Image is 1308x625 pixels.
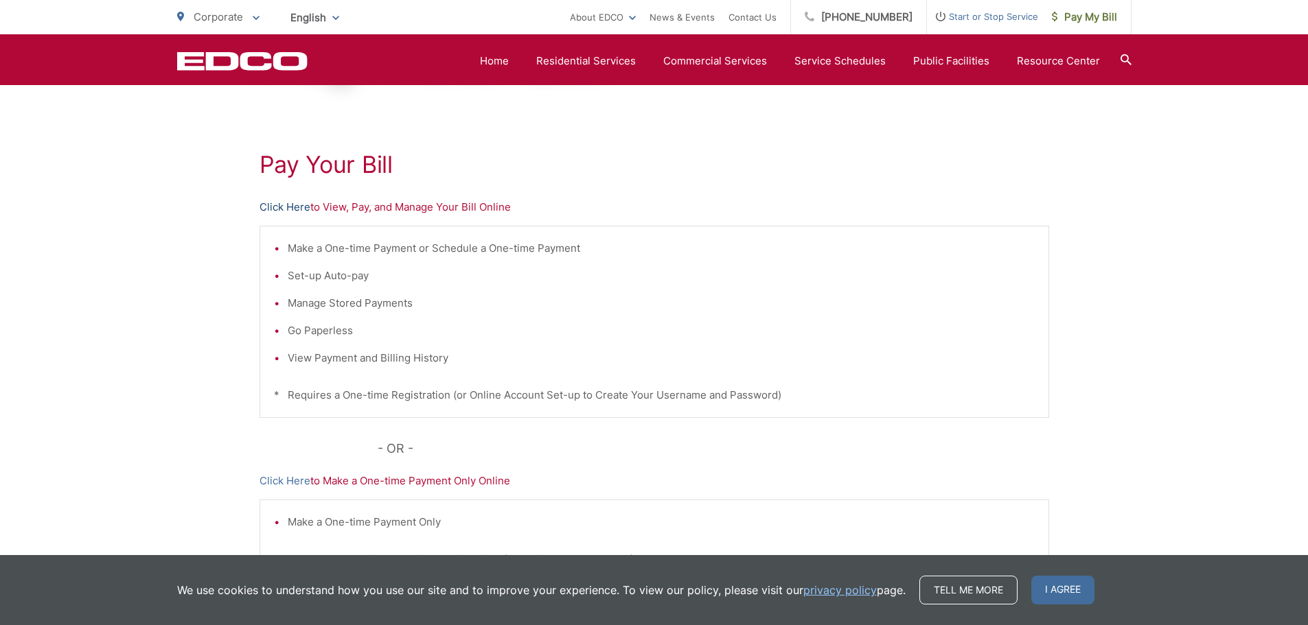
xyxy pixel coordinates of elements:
a: About EDCO [570,9,636,25]
a: Service Schedules [794,53,886,69]
li: View Payment and Billing History [288,350,1035,366]
a: Commercial Services [663,53,767,69]
p: We use cookies to understand how you use our site and to improve your experience. To view our pol... [177,582,906,598]
h1: Pay Your Bill [260,151,1049,178]
p: * DOES NOT Require a One-time Registration (or Online Account Set-up) [274,551,1035,567]
span: I agree [1031,576,1094,604]
li: Set-up Auto-pay [288,268,1035,284]
a: Click Here [260,473,310,489]
a: Residential Services [536,53,636,69]
a: Click Here [260,199,310,215]
a: Contact Us [728,9,777,25]
p: * Requires a One-time Registration (or Online Account Set-up to Create Your Username and Password) [274,387,1035,403]
p: - OR - [378,438,1049,459]
li: Go Paperless [288,322,1035,339]
a: Public Facilities [913,53,989,69]
span: English [280,5,349,30]
li: Make a One-time Payment Only [288,514,1035,530]
a: News & Events [650,9,715,25]
a: Tell me more [919,576,1018,604]
a: privacy policy [803,582,877,598]
p: to Make a One-time Payment Only Online [260,473,1049,489]
li: Manage Stored Payments [288,295,1035,311]
a: Resource Center [1017,53,1100,69]
a: EDCD logo. Return to the homepage. [177,51,308,71]
p: to View, Pay, and Manage Your Bill Online [260,199,1049,215]
span: Pay My Bill [1052,9,1117,25]
span: Corporate [194,10,243,23]
a: Home [480,53,509,69]
li: Make a One-time Payment or Schedule a One-time Payment [288,240,1035,257]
